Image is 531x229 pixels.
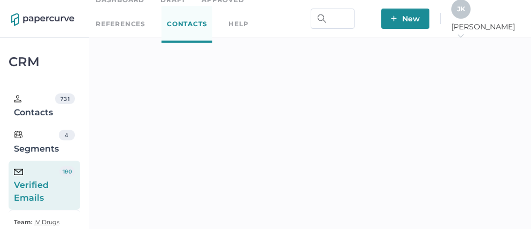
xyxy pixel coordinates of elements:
[14,216,59,228] a: Team: IV Drugs
[457,32,464,40] i: arrow_right
[391,15,397,21] img: plus-white.e19ec114.svg
[9,57,80,67] div: CRM
[55,93,74,104] div: 731
[14,130,22,139] img: segments.b9481e3d.svg
[161,6,212,43] a: Contacts
[11,13,74,26] img: papercurve-logo-colour.7244d18c.svg
[381,9,429,29] button: New
[59,130,75,140] div: 4
[96,18,145,30] a: References
[14,93,55,119] div: Contacts
[14,166,59,204] div: Verified Emails
[311,9,355,29] input: Search Workspace
[318,14,326,23] img: search.bf03fe8b.svg
[391,9,420,29] span: New
[228,18,248,30] div: help
[457,5,465,13] span: J K
[14,130,59,155] div: Segments
[14,169,23,175] img: email-icon-black.c777dcea.svg
[451,22,520,41] span: [PERSON_NAME]
[34,218,59,226] span: IV Drugs
[59,166,74,177] div: 190
[14,95,21,102] img: person.20a629c4.svg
